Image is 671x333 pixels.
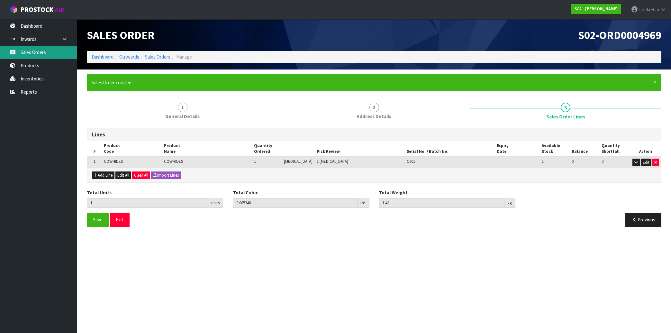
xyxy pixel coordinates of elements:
[641,159,651,166] button: Edit
[208,198,223,208] div: units
[165,113,200,120] span: General Details
[495,141,540,157] th: Expiry Date
[602,159,604,164] span: 0
[369,103,379,112] span: 2
[93,217,103,223] span: Save
[94,159,95,164] span: 1
[119,54,139,60] a: Outwards
[132,171,150,179] button: Clear All
[542,159,544,164] span: 1
[87,123,661,232] span: Sales Order Lines
[315,141,405,157] th: Pick Review
[357,113,392,120] span: Address Details
[358,198,369,208] div: m³
[92,54,113,60] a: Dashboard
[104,159,123,164] span: COWHIDES
[87,198,208,208] input: Total Units
[92,171,114,179] button: Add Line
[233,189,258,196] label: Total Cubic
[178,103,187,112] span: 1
[570,141,600,157] th: Balance
[379,198,504,208] input: Total Weight
[575,6,618,12] strong: S02 - [PERSON_NAME]
[639,6,650,13] span: Leela
[630,141,661,157] th: Action
[87,189,112,196] label: Total Units
[317,159,348,164] span: 1 [MEDICAL_DATA]
[10,5,18,14] img: cube-alt.png
[115,171,131,179] button: Edit All
[21,5,53,14] span: ProStock
[540,141,570,157] th: Available Stock
[102,141,162,157] th: Product Code
[87,141,102,157] th: #
[92,79,131,86] span: Sales Order created
[653,78,657,87] span: ×
[651,6,659,13] span: Hao
[600,141,630,157] th: Quantity Shortfall
[578,28,661,42] span: S02-ORD0004969
[252,141,315,157] th: Quantity Ordered
[151,171,181,179] button: Import Lines
[110,213,130,227] button: Exit
[55,7,65,13] small: WMS
[233,198,357,208] input: Total Cubic
[92,132,656,138] h3: Lines
[561,103,570,112] span: 3
[254,159,256,164] span: 1
[572,159,574,164] span: 0
[625,213,661,227] button: Previous
[504,198,515,208] div: kg
[145,54,170,60] a: Sales Orders
[176,54,192,60] span: Manage
[164,159,183,164] span: COWHIDES
[379,189,408,196] label: Total Weight
[407,159,415,164] span: C201
[162,141,252,157] th: Product Name
[284,159,313,164] span: [MEDICAL_DATA]
[546,113,585,120] span: Sales Order Lines
[87,213,109,227] button: Save
[87,28,155,42] span: Sales Order
[405,141,495,157] th: Serial No. / Batch No.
